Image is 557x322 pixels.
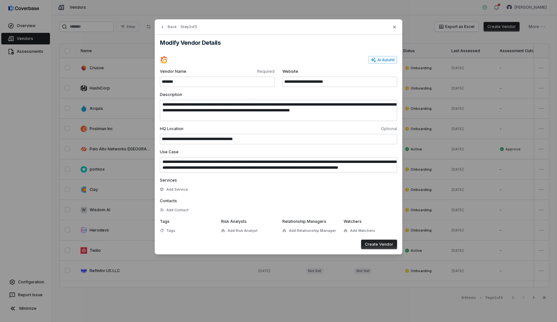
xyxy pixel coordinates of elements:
span: Add Relationship Manager [289,228,336,233]
span: Watchers [344,219,362,224]
h2: Modify Vendor Details [160,40,397,46]
span: Services [160,178,177,183]
button: Add Service [158,184,190,195]
span: Tags [160,219,170,224]
span: Required [219,69,275,74]
button: Add Contact [158,204,191,216]
span: Tags [166,228,175,233]
span: Vendor Name [160,69,216,74]
span: Relationship Managers [282,219,326,224]
button: AI Autofill [368,56,397,64]
span: Optional [280,126,397,131]
span: HQ Location [160,126,277,131]
span: Website [282,69,397,74]
button: Create Vendor [361,240,397,249]
span: Contacts [160,198,177,203]
span: Description [160,92,182,97]
span: Use Case [160,149,179,154]
button: Add Watchers [342,225,377,236]
span: Step 2 of 3 [181,24,197,29]
span: Risk Analysts [221,219,247,224]
span: Add Risk Analyst [228,228,258,233]
button: Back [158,21,179,33]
